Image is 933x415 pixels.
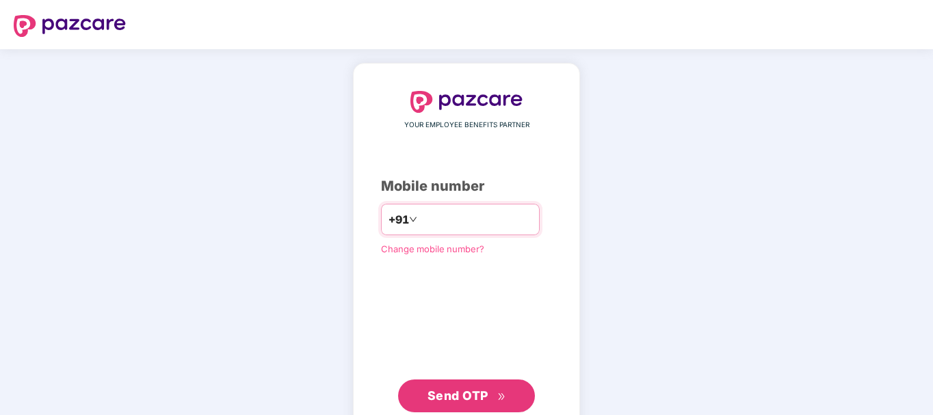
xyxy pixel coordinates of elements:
span: Send OTP [428,388,488,403]
span: +91 [389,211,409,228]
button: Send OTPdouble-right [398,379,535,412]
img: logo [410,91,523,113]
div: Mobile number [381,176,552,197]
span: double-right [497,392,506,401]
span: YOUR EMPLOYEE BENEFITS PARTNER [404,120,529,131]
a: Change mobile number? [381,243,484,254]
span: down [409,215,417,224]
img: logo [14,15,126,37]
